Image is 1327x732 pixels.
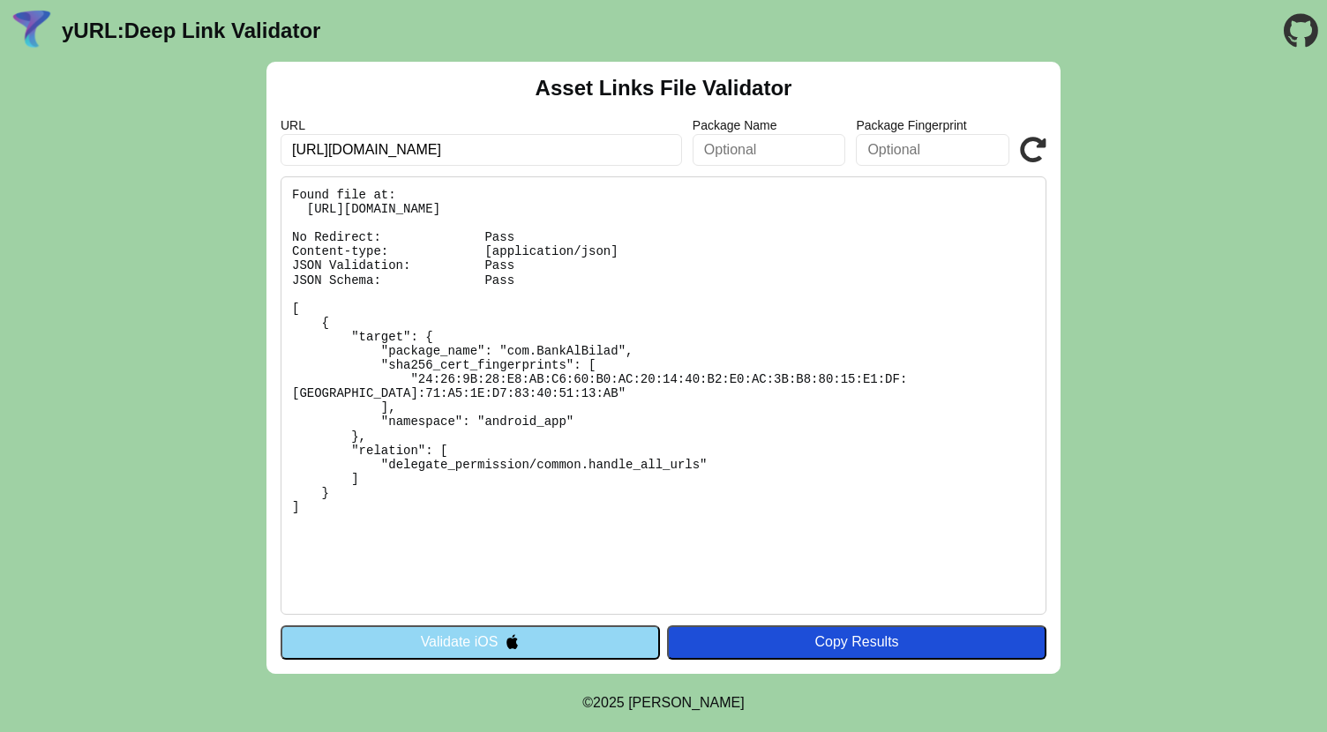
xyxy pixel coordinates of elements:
footer: © [582,674,744,732]
button: Validate iOS [281,625,660,659]
label: Package Fingerprint [856,118,1009,132]
label: URL [281,118,682,132]
span: 2025 [593,695,625,710]
a: Michael Ibragimchayev's Personal Site [628,695,745,710]
div: Copy Results [676,634,1038,650]
h2: Asset Links File Validator [536,76,792,101]
img: yURL Logo [9,8,55,54]
button: Copy Results [667,625,1046,659]
input: Required [281,134,682,166]
label: Package Name [693,118,846,132]
input: Optional [693,134,846,166]
pre: Found file at: [URL][DOMAIN_NAME] No Redirect: Pass Content-type: [application/json] JSON Validat... [281,176,1046,615]
input: Optional [856,134,1009,166]
img: appleIcon.svg [505,634,520,649]
a: yURL:Deep Link Validator [62,19,320,43]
